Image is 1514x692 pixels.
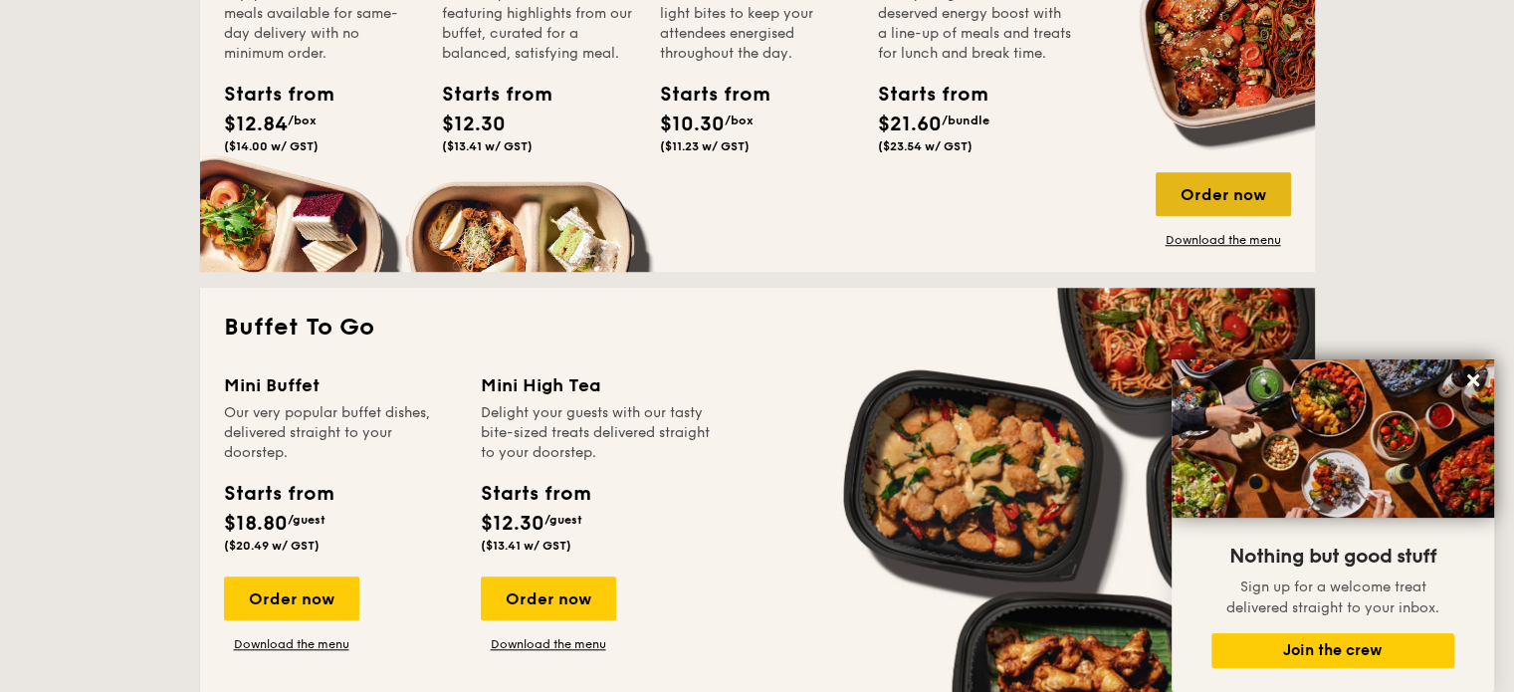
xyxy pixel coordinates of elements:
[288,513,325,527] span: /guest
[1156,232,1291,248] a: Download the menu
[224,512,288,536] span: $18.80
[442,113,506,136] span: $12.30
[481,539,571,553] span: ($13.41 w/ GST)
[942,114,989,127] span: /bundle
[442,80,532,110] div: Starts from
[481,512,544,536] span: $12.30
[878,139,973,153] span: ($23.54 w/ GST)
[1156,172,1291,216] div: Order now
[725,114,754,127] span: /box
[224,80,314,110] div: Starts from
[288,114,317,127] span: /box
[224,403,457,463] div: Our very popular buffet dishes, delivered straight to your doorstep.
[224,371,457,399] div: Mini Buffet
[481,479,589,509] div: Starts from
[1211,633,1454,668] button: Join the crew
[481,577,616,620] div: Order now
[481,636,616,652] a: Download the menu
[878,80,968,110] div: Starts from
[224,312,1291,344] h2: Buffet To Go
[1226,578,1439,616] span: Sign up for a welcome treat delivered straight to your inbox.
[660,113,725,136] span: $10.30
[1457,364,1489,396] button: Close
[1229,545,1436,569] span: Nothing but good stuff
[224,577,359,620] div: Order now
[481,371,714,399] div: Mini High Tea
[224,113,288,136] span: $12.84
[660,80,750,110] div: Starts from
[660,139,750,153] span: ($11.23 w/ GST)
[224,479,332,509] div: Starts from
[544,513,582,527] span: /guest
[878,113,942,136] span: $21.60
[442,139,533,153] span: ($13.41 w/ GST)
[224,539,320,553] span: ($20.49 w/ GST)
[224,139,319,153] span: ($14.00 w/ GST)
[481,403,714,463] div: Delight your guests with our tasty bite-sized treats delivered straight to your doorstep.
[1172,359,1494,518] img: DSC07876-Edit02-Large.jpeg
[224,636,359,652] a: Download the menu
